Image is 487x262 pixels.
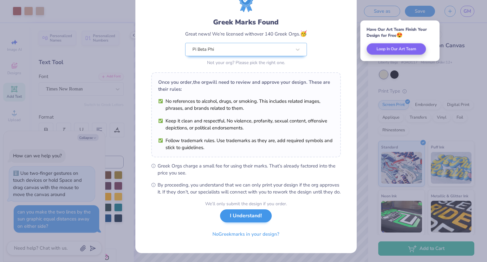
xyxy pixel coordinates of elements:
[205,200,287,207] div: We’ll only submit the design if you order.
[158,79,334,93] div: Once you order, the org will need to review and approve your design. These are their rules:
[185,29,307,38] div: Great news! We’re licensed with over 140 Greek Orgs.
[185,59,307,66] div: Not your org? Please pick the right one.
[220,209,272,222] button: I Understand!
[300,30,307,37] span: 🥳
[207,228,285,241] button: NoGreekmarks in your design?
[158,117,334,131] li: Keep it clean and respectful. No violence, profanity, sexual content, offensive depictions, or po...
[367,27,433,38] div: Have Our Art Team Finish Your Design for Free
[396,32,403,39] span: 😍
[158,162,341,176] span: Greek Orgs charge a small fee for using their marks. That’s already factored into the price you see.
[185,17,307,27] div: Greek Marks Found
[158,137,334,151] li: Follow trademark rules. Use trademarks as they are, add required symbols and stick to guidelines.
[158,181,341,195] span: By proceeding, you understand that we can only print your design if the org approves it. If they ...
[158,98,334,112] li: No references to alcohol, drugs, or smoking. This includes related images, phrases, and brands re...
[367,43,426,55] button: Loop In Our Art Team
